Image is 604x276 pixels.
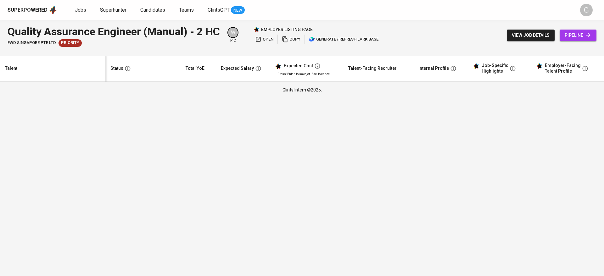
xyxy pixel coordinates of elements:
button: open [254,35,275,44]
img: glints_star.svg [275,63,281,69]
button: lark generate / refresh lark base [307,35,380,44]
div: Expected Salary [221,64,254,72]
div: G [580,4,593,16]
span: Superhunter [100,7,126,13]
a: Candidates [140,6,166,14]
a: Teams [179,6,195,14]
a: Superpoweredapp logo [8,5,57,15]
div: Employer-Facing Talent Profile [545,63,581,74]
div: Internal Profile [418,64,449,72]
div: New Job received from Demand Team [59,39,82,47]
span: Priority [59,40,82,46]
div: Expected Cost [284,63,313,69]
span: Teams [179,7,194,13]
span: copy [282,36,300,43]
div: Talent [5,64,17,72]
img: Glints Star [254,27,259,32]
img: glints_star.svg [473,63,479,69]
div: pic [227,27,238,43]
a: Jobs [75,6,87,14]
span: Candidates [140,7,165,13]
div: Quality Assurance Engineer (Manual) - 2 HC [8,24,220,39]
p: employer listing page [261,26,313,33]
a: pipeline [560,30,596,41]
p: Press 'Enter' to save, or 'Esc' to cancel [277,72,338,76]
div: Total YoE [186,64,204,72]
img: lark [309,36,315,42]
span: generate / refresh lark base [309,36,378,43]
div: W [227,27,238,38]
button: view job details [507,30,555,41]
div: Job-Specific Highlights [482,63,508,74]
span: open [255,36,273,43]
img: app logo [49,5,57,15]
div: Superpowered [8,7,48,14]
div: Talent-Facing Recruiter [348,64,397,72]
span: pipeline [565,31,591,39]
span: Jobs [75,7,86,13]
span: GlintsGPT [208,7,230,13]
a: Superhunter [100,6,128,14]
img: glints_star.svg [536,63,542,69]
span: NEW [231,7,245,14]
span: FWD Singapore Pte Ltd [8,40,56,46]
div: Status [110,64,123,72]
a: GlintsGPT NEW [208,6,245,14]
button: copy [280,35,302,44]
span: view job details [512,31,550,39]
